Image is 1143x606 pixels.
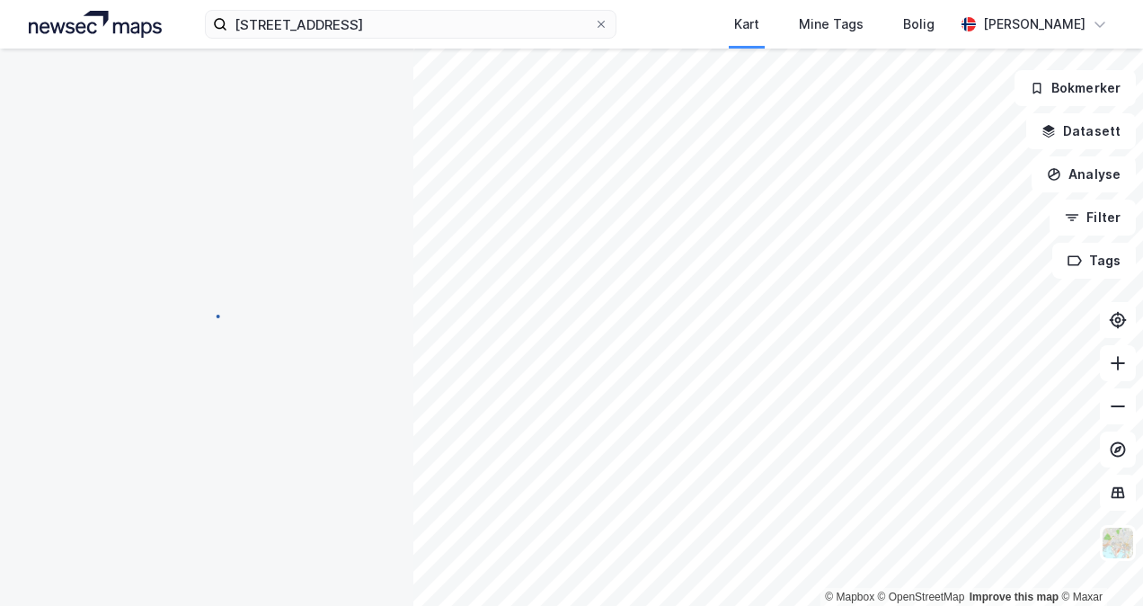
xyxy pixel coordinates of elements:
a: OpenStreetMap [878,591,965,603]
img: spinner.a6d8c91a73a9ac5275cf975e30b51cfb.svg [192,302,221,331]
a: Mapbox [825,591,874,603]
a: Improve this map [970,591,1059,603]
img: logo.a4113a55bc3d86da70a041830d287a7e.svg [29,11,162,38]
button: Filter [1050,200,1136,236]
button: Datasett [1026,113,1136,149]
button: Bokmerker [1015,70,1136,106]
button: Tags [1052,243,1136,279]
input: Søk på adresse, matrikkel, gårdeiere, leietakere eller personer [227,11,593,38]
div: [PERSON_NAME] [983,13,1085,35]
div: Mine Tags [799,13,864,35]
div: Kontrollprogram for chat [1053,520,1143,606]
div: Kart [734,13,759,35]
button: Analyse [1032,156,1136,192]
div: Bolig [903,13,935,35]
iframe: Chat Widget [1053,520,1143,606]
